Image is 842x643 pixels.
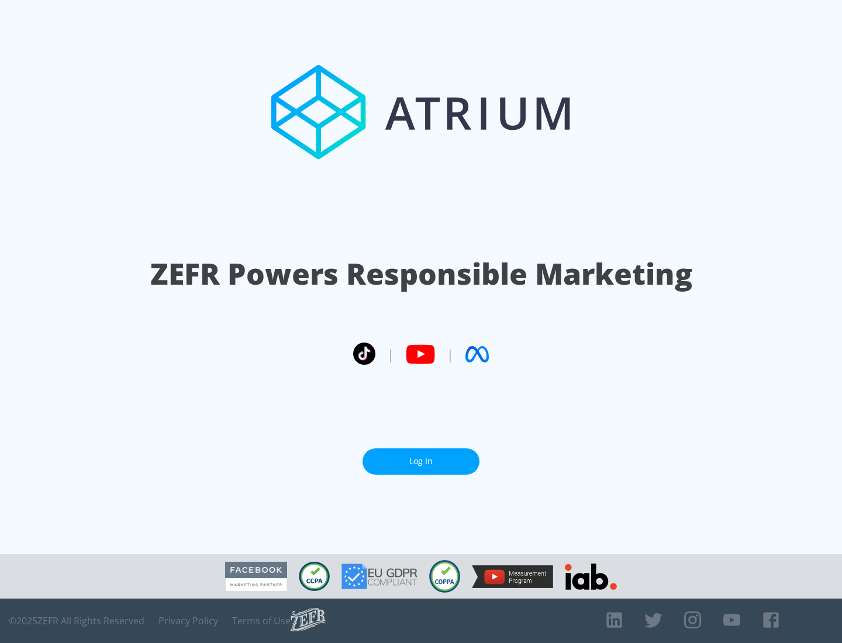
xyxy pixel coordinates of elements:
img: IAB [565,564,617,590]
a: Terms of Use [232,615,291,627]
img: Facebook Marketing Partner [225,562,287,592]
h1: ZEFR Powers Responsible Marketing [150,254,692,294]
img: GDPR Compliant [341,564,417,589]
img: CCPA Compliant [299,562,330,591]
a: Log In [363,448,479,475]
a: Privacy Policy [158,615,218,627]
span: © 2025 ZEFR All Rights Reserved [9,615,144,627]
span: | [387,345,394,363]
img: COPPA Compliant [429,560,460,593]
img: YouTube Measurement Program [472,565,553,588]
span: | [447,345,454,363]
